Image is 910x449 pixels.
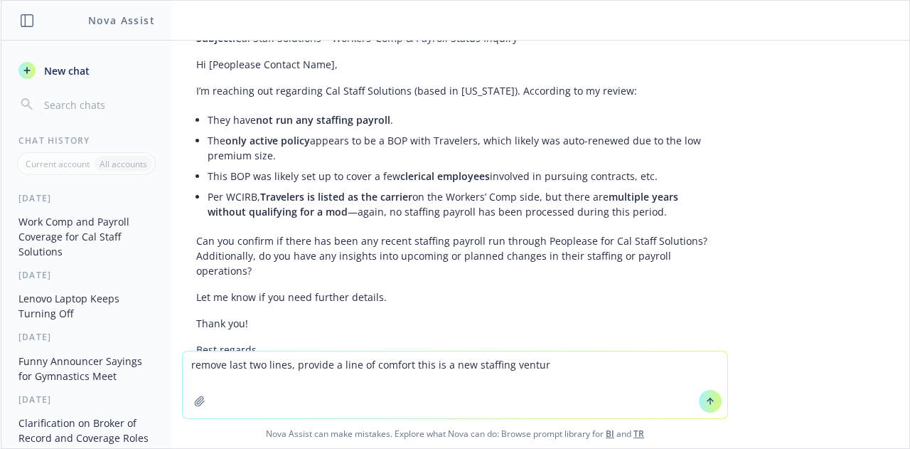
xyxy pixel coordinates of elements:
textarea: remove last two lines, provide a line of comfort this is a new staffing ventu [183,352,727,418]
span: clerical employees [400,169,490,183]
button: Lenovo Laptop Keeps Turning Off [13,287,160,325]
div: [DATE] [1,331,171,343]
li: They have . [208,110,714,130]
button: Work Comp and Payroll Coverage for Cal Staff Solutions [13,210,160,263]
h1: Nova Assist [88,13,155,28]
li: Per WCIRB, on the Workers’ Comp side, but there are —again, no staffing payroll has been processe... [208,186,714,222]
p: Best regards, [Your Name] [Your Position] Newfront [196,342,714,402]
span: Nova Assist can make mistakes. Explore what Nova can do: Browse prompt library for and [6,419,904,448]
li: The appears to be a BOP with Travelers, which likely was auto-renewed due to the low premium size. [208,130,714,166]
div: [DATE] [1,393,171,406]
a: TR [633,428,644,440]
li: This BOP was likely set up to cover a few involved in pursuing contracts, etc. [208,166,714,186]
p: Can you confirm if there has been any recent staffing payroll run through Peoplease for Cal Staff... [196,233,714,278]
button: New chat [13,58,160,83]
p: Current account [26,158,90,170]
a: BI [606,428,614,440]
div: [DATE] [1,192,171,204]
span: Travelers is listed as the carrier [260,190,412,204]
span: not run any staffing payroll [256,113,390,127]
p: I’m reaching out regarding Cal Staff Solutions (based in [US_STATE]). According to my review: [196,83,714,98]
p: All accounts [100,158,147,170]
span: New chat [41,63,90,78]
p: Let me know if you need further details. [196,290,714,305]
span: only active policy [225,134,310,147]
div: [DATE] [1,269,171,281]
div: Chat History [1,134,171,147]
button: Funny Announcer Sayings for Gymnastics Meet [13,349,160,388]
input: Search chats [41,95,154,115]
p: Hi [Peoplease Contact Name], [196,57,714,72]
p: Thank you! [196,316,714,331]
